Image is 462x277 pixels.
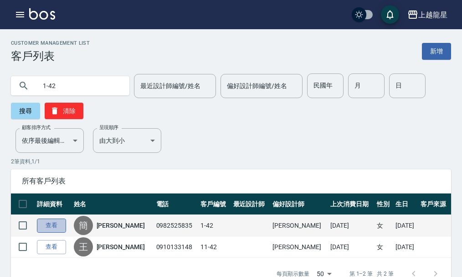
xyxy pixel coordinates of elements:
[93,128,161,153] div: 由大到小
[198,236,231,258] td: 11-42
[328,193,375,215] th: 上次消費日期
[393,215,418,236] td: [DATE]
[418,193,451,215] th: 客戶來源
[198,215,231,236] td: 1-42
[97,221,145,230] a: [PERSON_NAME]
[45,103,83,119] button: 清除
[198,193,231,215] th: 客戶編號
[375,193,393,215] th: 性別
[270,215,328,236] td: [PERSON_NAME]
[418,9,447,21] div: 上越龍星
[11,40,90,46] h2: Customer Management List
[37,219,66,233] a: 查看
[154,236,198,258] td: 0910133148
[15,128,84,153] div: 依序最後編輯時間
[381,5,399,24] button: save
[231,193,271,215] th: 最近設計師
[22,124,51,131] label: 顧客排序方式
[11,50,90,63] h3: 客戶列表
[37,240,66,254] a: 查看
[72,193,154,215] th: 姓名
[375,236,393,258] td: 女
[154,215,198,236] td: 0982525835
[74,237,93,256] div: 王
[74,216,93,235] div: 簡
[97,242,145,251] a: [PERSON_NAME]
[328,215,375,236] td: [DATE]
[36,73,122,98] input: 搜尋關鍵字
[154,193,198,215] th: 電話
[99,124,118,131] label: 呈現順序
[11,157,451,166] p: 2 筆資料, 1 / 1
[375,215,393,236] td: 女
[393,193,418,215] th: 生日
[422,43,451,60] a: 新增
[35,193,72,215] th: 詳細資料
[29,8,55,20] img: Logo
[328,236,375,258] td: [DATE]
[393,236,418,258] td: [DATE]
[22,177,440,186] span: 所有客戶列表
[11,103,40,119] button: 搜尋
[270,236,328,258] td: [PERSON_NAME]
[404,5,451,24] button: 上越龍星
[270,193,328,215] th: 偏好設計師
